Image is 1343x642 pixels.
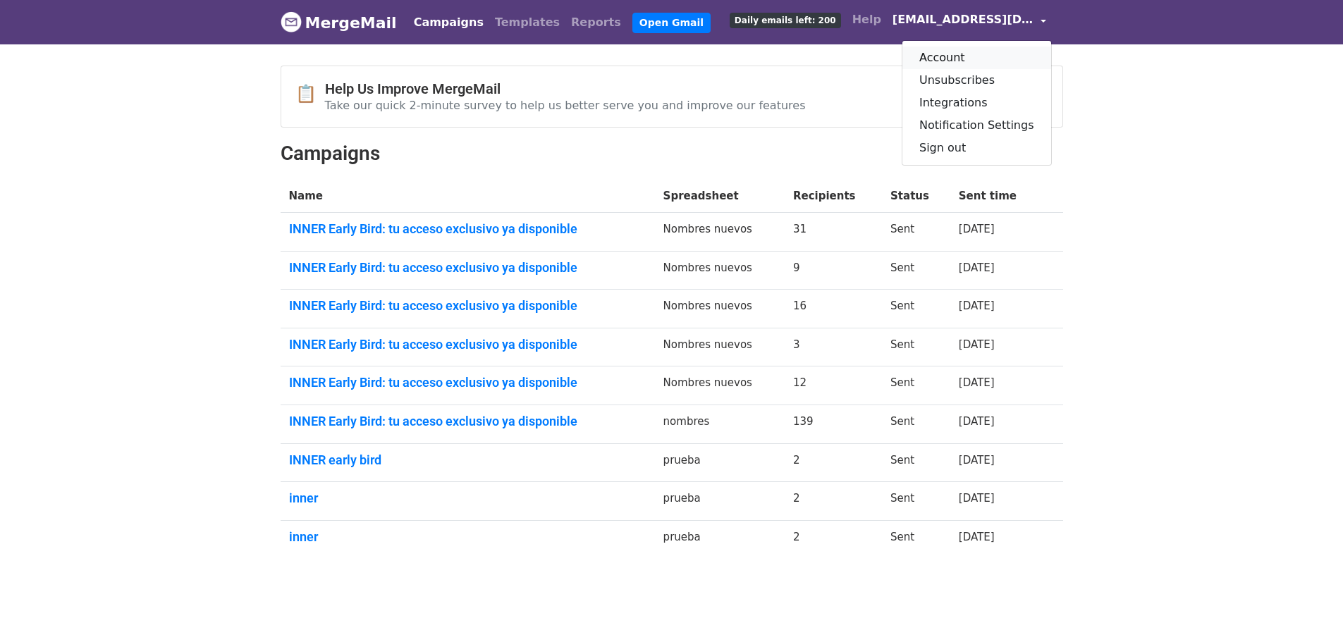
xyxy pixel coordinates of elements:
td: Sent [882,405,950,444]
td: Nombres nuevos [655,251,785,290]
a: [DATE] [959,261,995,274]
td: Sent [882,366,950,405]
a: [DATE] [959,492,995,505]
a: Reports [565,8,627,37]
a: Templates [489,8,565,37]
td: Nombres nuevos [655,290,785,328]
h2: Campaigns [281,142,1063,166]
p: Take our quick 2-minute survey to help us better serve you and improve our features [325,98,806,113]
span: [EMAIL_ADDRESS][DOMAIN_NAME] [893,11,1034,28]
td: Sent [882,443,950,482]
td: Nombres nuevos [655,213,785,252]
td: Sent [882,251,950,290]
a: INNER Early Bird: tu acceso exclusivo ya disponible [289,414,646,429]
td: nombres [655,405,785,444]
a: [DATE] [959,415,995,428]
a: Help [847,6,887,34]
a: [DATE] [959,338,995,351]
a: INNER Early Bird: tu acceso exclusivo ya disponible [289,375,646,390]
td: 2 [785,482,882,521]
a: INNER Early Bird: tu acceso exclusivo ya disponible [289,337,646,352]
td: 9 [785,251,882,290]
div: Widget de chat [1273,574,1343,642]
td: prueba [655,443,785,482]
td: Nombres nuevos [655,366,785,405]
a: Notification Settings [902,114,1051,137]
th: Recipients [785,180,882,213]
td: 2 [785,443,882,482]
td: Sent [882,328,950,366]
div: [EMAIL_ADDRESS][DOMAIN_NAME] [902,40,1052,166]
td: prueba [655,520,785,558]
td: prueba [655,482,785,521]
th: Sent time [950,180,1042,213]
a: [DATE] [959,300,995,312]
a: [DATE] [959,223,995,235]
td: 2 [785,520,882,558]
td: 12 [785,366,882,405]
span: 📋 [295,84,325,104]
a: inner [289,490,646,506]
td: 3 [785,328,882,366]
a: Daily emails left: 200 [724,6,847,34]
a: Campaigns [408,8,489,37]
th: Spreadsheet [655,180,785,213]
a: [DATE] [959,454,995,467]
a: Unsubscribes [902,69,1051,92]
td: 139 [785,405,882,444]
a: [DATE] [959,376,995,389]
span: Daily emails left: 200 [730,13,841,28]
td: Sent [882,520,950,558]
img: MergeMail logo [281,11,302,32]
th: Status [882,180,950,213]
a: Open Gmail [632,13,711,33]
a: [EMAIL_ADDRESS][DOMAIN_NAME] [887,6,1052,39]
th: Name [281,180,655,213]
td: Sent [882,290,950,328]
a: MergeMail [281,8,397,37]
a: Sign out [902,137,1051,159]
a: Integrations [902,92,1051,114]
a: inner [289,529,646,545]
h4: Help Us Improve MergeMail [325,80,806,97]
td: 31 [785,213,882,252]
a: INNER Early Bird: tu acceso exclusivo ya disponible [289,221,646,237]
a: INNER early bird [289,452,646,468]
iframe: Chat Widget [1273,574,1343,642]
td: Sent [882,213,950,252]
a: [DATE] [959,531,995,543]
td: Nombres nuevos [655,328,785,366]
a: INNER Early Bird: tu acceso exclusivo ya disponible [289,298,646,314]
a: Account [902,47,1051,69]
a: INNER Early Bird: tu acceso exclusivo ya disponible [289,260,646,276]
td: 16 [785,290,882,328]
td: Sent [882,482,950,521]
